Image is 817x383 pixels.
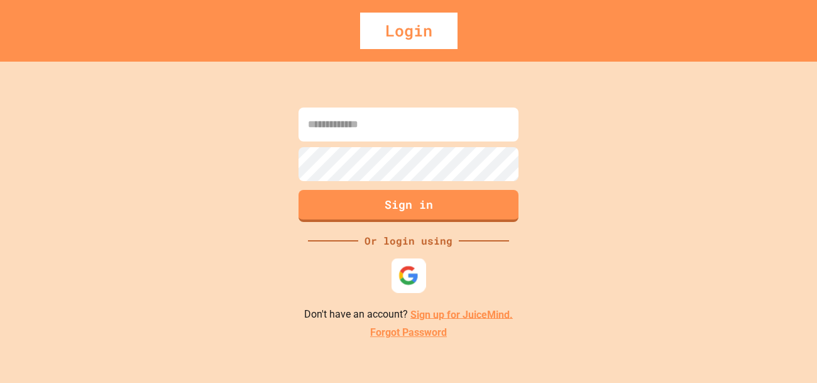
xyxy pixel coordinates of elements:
div: Or login using [358,233,459,248]
p: Don't have an account? [304,307,513,323]
a: Sign up for JuiceMind. [410,308,513,320]
img: google-icon.svg [398,265,419,286]
div: Login [360,13,458,49]
a: Forgot Password [370,325,447,340]
button: Sign in [299,190,518,222]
